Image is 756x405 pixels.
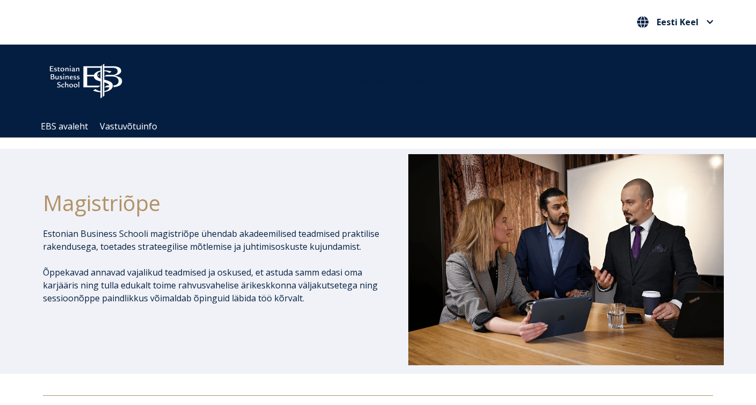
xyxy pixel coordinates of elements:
[41,120,88,132] a: EBS avaleht
[43,266,380,305] p: Õppekavad annavad vajalikud teadmised ja oskused, et astuda samm edasi oma karjääris ning tulla e...
[43,227,380,253] p: Estonian Business Schooli magistriõpe ühendab akadeemilised teadmised praktilise rakendusega, toe...
[35,115,732,138] div: Navigation Menu
[338,74,470,86] span: Community for Growth and Resp
[40,55,131,102] img: ebs_logo2016_white
[634,13,716,31] button: Eesti Keel
[100,120,157,132] a: Vastuvõtuinfo
[408,154,724,365] img: DSC_1073
[634,13,716,31] nav: Vali oma keel
[657,18,699,26] span: Eesti Keel
[43,190,380,216] h1: Magistriõpe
